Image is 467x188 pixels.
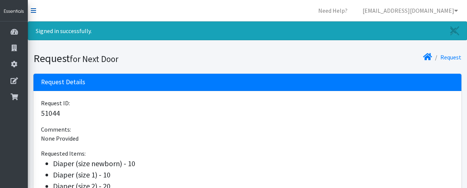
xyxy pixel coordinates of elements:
span: Request ID: [41,99,70,107]
span: None Provided [41,135,79,142]
div: Signed in successfully. [28,21,467,40]
p: 51044 [41,108,453,119]
li: Diaper (size 1) - 10 [53,169,453,180]
small: for Next Door [70,53,118,64]
a: [EMAIL_ADDRESS][DOMAIN_NAME] [357,3,464,18]
a: Close [443,22,467,40]
span: Comments: [41,126,71,133]
span: Requested Items: [41,150,86,157]
li: Diaper (size newborn) - 10 [53,158,453,169]
h1: Request [33,52,245,65]
a: Need Help? [312,3,354,18]
img: HumanEssentials [3,8,25,15]
h3: Request Details [41,78,85,86]
a: Request [440,53,461,61]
